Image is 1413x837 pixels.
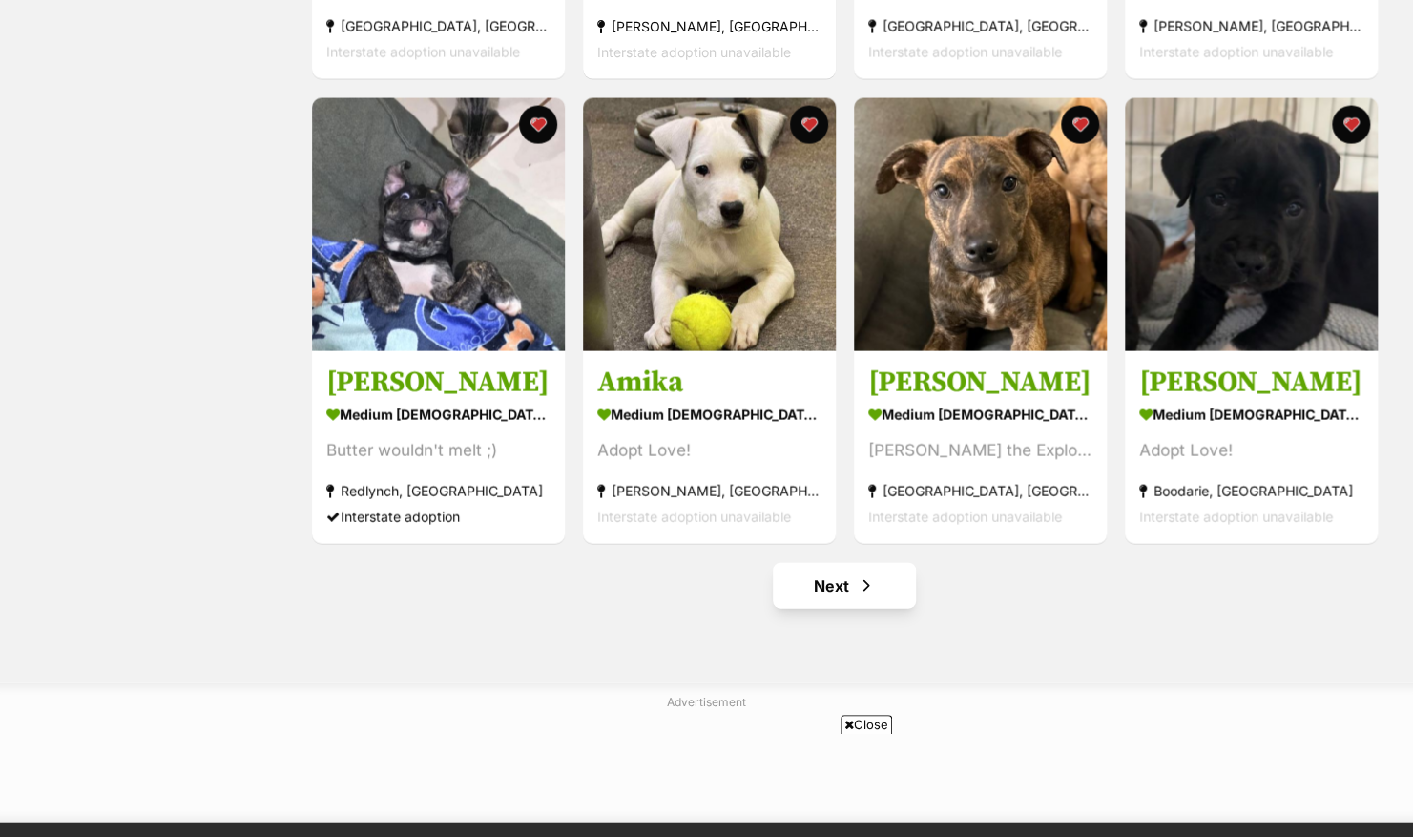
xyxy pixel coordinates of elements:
div: [GEOGRAPHIC_DATA], [GEOGRAPHIC_DATA] [868,478,1092,504]
div: Interstate adoption [326,504,551,530]
div: medium [DEMOGRAPHIC_DATA] Dog [326,401,551,429]
h3: [PERSON_NAME] [326,365,551,401]
button: favourite [519,106,557,144]
div: medium [DEMOGRAPHIC_DATA] Dog [868,401,1092,429]
button: favourite [1061,106,1099,144]
div: [PERSON_NAME], [GEOGRAPHIC_DATA] [597,478,821,504]
a: Amika medium [DEMOGRAPHIC_DATA] Dog Adopt Love! [PERSON_NAME], [GEOGRAPHIC_DATA] Interstate adopt... [583,350,836,544]
a: Next page [773,563,916,609]
div: [GEOGRAPHIC_DATA], [GEOGRAPHIC_DATA] [868,14,1092,40]
iframe: Advertisement [244,742,1170,827]
h3: [PERSON_NAME] [868,365,1092,401]
div: [GEOGRAPHIC_DATA], [GEOGRAPHIC_DATA] [326,14,551,40]
a: [PERSON_NAME] medium [DEMOGRAPHIC_DATA] Dog Adopt Love! Boodarie, [GEOGRAPHIC_DATA] Interstate ad... [1125,350,1378,544]
span: Interstate adoption unavailable [868,509,1062,525]
div: Redlynch, [GEOGRAPHIC_DATA] [326,478,551,504]
div: medium [DEMOGRAPHIC_DATA] Dog [1139,401,1363,429]
h3: [PERSON_NAME] [1139,365,1363,401]
div: Adopt Love! [1139,438,1363,464]
div: [PERSON_NAME], [GEOGRAPHIC_DATA] [1139,14,1363,40]
span: Interstate adoption unavailable [1139,45,1333,61]
div: Adopt Love! [597,438,821,464]
button: favourite [790,106,828,144]
img: Flynn [854,98,1107,351]
span: Interstate adoption unavailable [597,45,791,61]
span: Interstate adoption unavailable [1139,509,1333,525]
button: favourite [1332,106,1370,144]
img: Carla [1125,98,1378,351]
span: Interstate adoption unavailable [868,45,1062,61]
span: Interstate adoption unavailable [597,509,791,525]
div: [PERSON_NAME], [GEOGRAPHIC_DATA] [597,14,821,40]
a: [PERSON_NAME] medium [DEMOGRAPHIC_DATA] Dog [PERSON_NAME] the Explorer [GEOGRAPHIC_DATA], [GEOGRA... [854,350,1107,544]
span: Close [841,715,892,734]
div: [PERSON_NAME] the Explorer [868,438,1092,464]
h3: Amika [597,365,821,401]
img: Conrad [312,98,565,351]
div: Butter wouldn't melt ;) [326,438,551,464]
a: [PERSON_NAME] medium [DEMOGRAPHIC_DATA] Dog Butter wouldn't melt ;) Redlynch, [GEOGRAPHIC_DATA] I... [312,350,565,544]
nav: Pagination [310,563,1380,609]
div: medium [DEMOGRAPHIC_DATA] Dog [597,401,821,429]
span: Interstate adoption unavailable [326,45,520,61]
div: Boodarie, [GEOGRAPHIC_DATA] [1139,478,1363,504]
img: Amika [583,98,836,351]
